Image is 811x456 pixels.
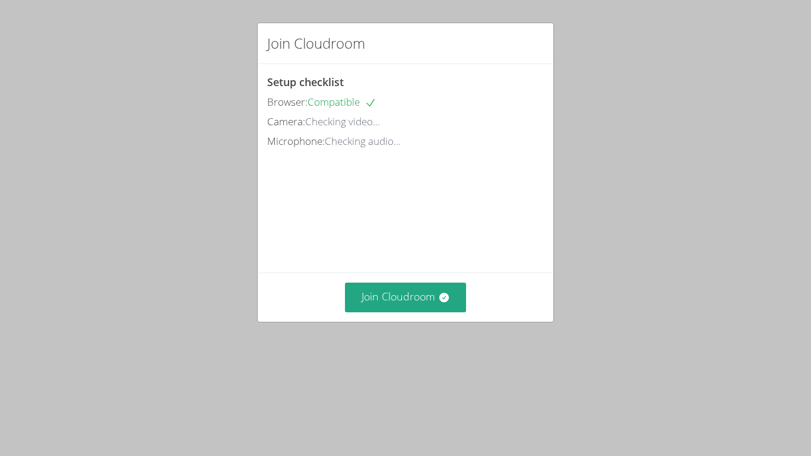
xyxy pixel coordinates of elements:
span: Checking audio... [325,134,401,148]
h2: Join Cloudroom [267,33,365,54]
span: Camera: [267,115,305,128]
button: Join Cloudroom [345,283,467,312]
span: Setup checklist [267,75,344,89]
span: Compatible [308,95,376,109]
span: Browser: [267,95,308,109]
span: Microphone: [267,134,325,148]
span: Checking video... [305,115,380,128]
